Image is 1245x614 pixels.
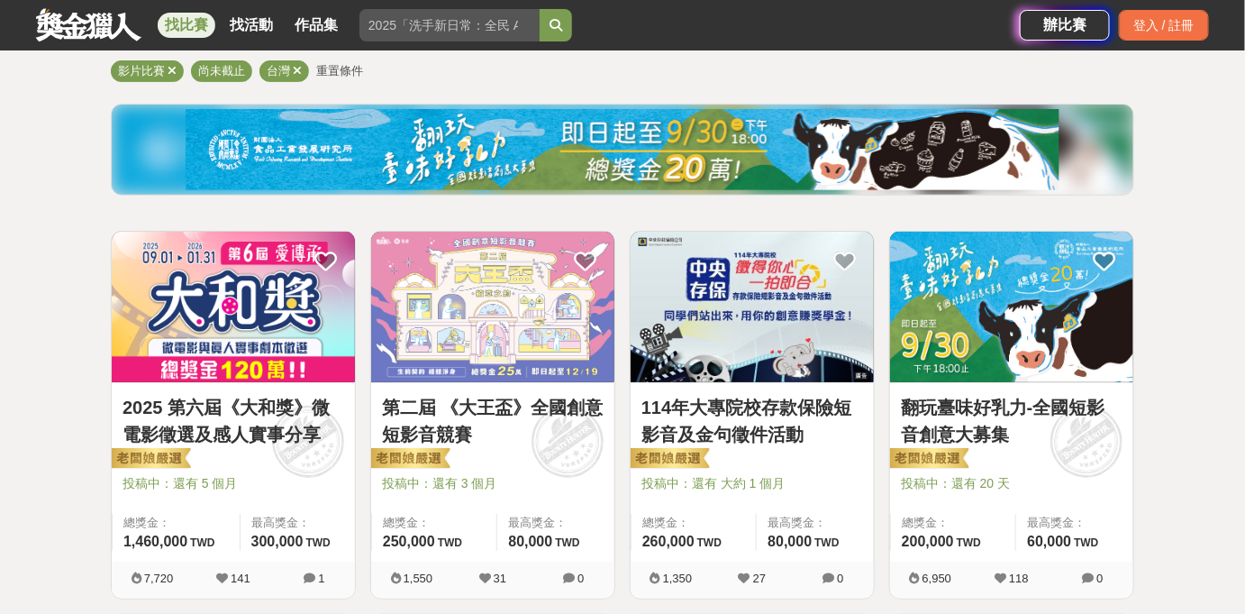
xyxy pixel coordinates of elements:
span: 200,000 [902,534,954,549]
span: 投稿中：還有 大約 1 個月 [641,474,863,493]
img: Cover Image [112,232,355,382]
img: 老闆娘嚴選 [886,447,969,472]
span: 141 [231,572,250,585]
a: Cover Image [631,232,874,383]
a: 辦比賽 [1020,10,1110,41]
span: TWD [306,536,331,549]
span: 最高獎金： [768,514,863,532]
span: 0 [837,572,843,585]
span: 60,000 [1027,534,1071,549]
a: 第二屆 《大王盃》全國創意短影音競賽 [382,394,604,448]
span: TWD [555,536,579,549]
span: 總獎金： [902,514,1004,532]
span: TWD [190,536,214,549]
span: 投稿中：還有 5 個月 [123,474,344,493]
a: Cover Image [890,232,1133,383]
span: 260,000 [642,534,695,549]
span: 1 [318,572,324,585]
span: 總獎金： [123,514,229,532]
span: 118 [1009,572,1029,585]
a: Cover Image [112,232,355,383]
span: 80,000 [768,534,812,549]
span: 最高獎金： [1027,514,1122,532]
span: 300,000 [251,534,304,549]
span: 最高獎金： [251,514,344,532]
span: 80,000 [508,534,552,549]
img: Cover Image [890,232,1133,382]
span: 投稿中：還有 3 個月 [382,474,604,493]
img: 老闆娘嚴選 [627,447,710,472]
span: 最高獎金： [508,514,604,532]
span: 1,350 [663,572,693,585]
span: TWD [697,536,722,549]
input: 2025「洗手新日常：全民 ALL IN」洗手歌全台徵選 [359,9,540,41]
img: ea6d37ea-8c75-4c97-b408-685919e50f13.jpg [186,109,1059,190]
a: 114年大專院校存款保險短影音及金句徵件活動 [641,394,863,448]
span: 總獎金： [383,514,486,532]
a: 2025 第六屆《大和獎》微電影徵選及感人實事分享 [123,394,344,448]
div: 登入 / 註冊 [1119,10,1209,41]
span: TWD [957,536,981,549]
a: 作品集 [287,13,345,38]
a: 找活動 [223,13,280,38]
span: 0 [577,572,584,585]
img: Cover Image [371,232,614,382]
span: 1,550 [404,572,433,585]
span: 31 [494,572,506,585]
a: Cover Image [371,232,614,383]
span: TWD [1074,536,1098,549]
a: 找比賽 [158,13,215,38]
img: 老闆娘嚴選 [108,447,191,472]
span: 總獎金： [642,514,745,532]
span: 投稿中：還有 20 天 [901,474,1122,493]
span: 6,950 [922,572,952,585]
span: 尚未截止 [198,64,245,78]
span: 7,720 [144,572,174,585]
span: 1,460,000 [123,534,187,549]
span: 0 [1096,572,1103,585]
span: 影片比賽 [118,64,165,78]
span: 重置條件 [316,64,363,78]
img: Cover Image [631,232,874,382]
span: TWD [814,536,839,549]
img: 老闆娘嚴選 [368,447,450,472]
span: 台灣 [267,64,290,78]
a: 翻玩臺味好乳力-全國短影音創意大募集 [901,394,1122,448]
span: 27 [753,572,766,585]
span: 250,000 [383,534,435,549]
span: TWD [438,536,462,549]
